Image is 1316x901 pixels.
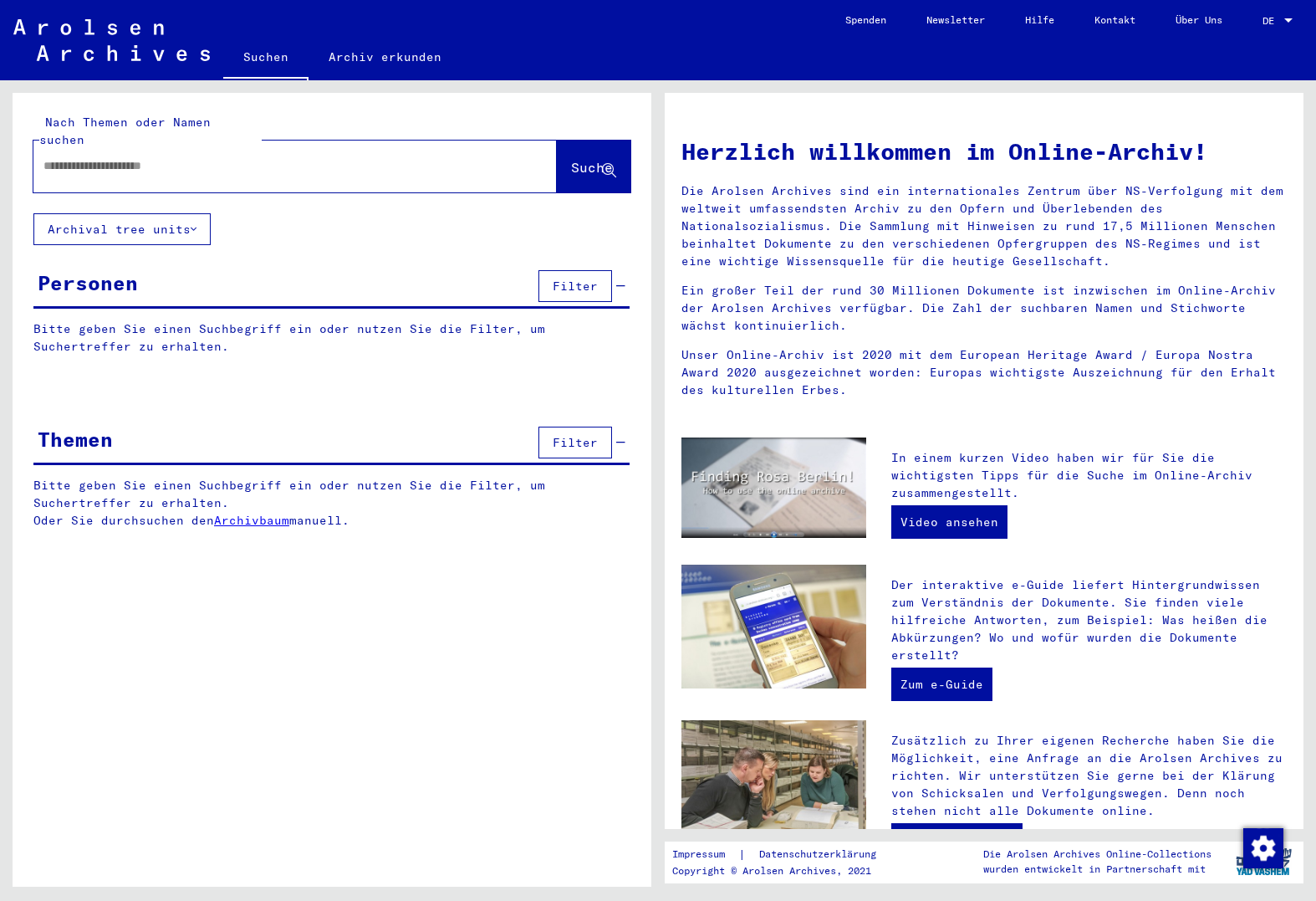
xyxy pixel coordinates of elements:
a: Zum e-Guide [891,668,992,701]
div: Zustimmung ändern [1242,827,1283,868]
p: Bitte geben Sie einen Suchbegriff ein oder nutzen Sie die Filter, um Suchertreffer zu erhalten. O... [33,477,630,530]
img: video.jpg [681,438,866,538]
p: Die Arolsen Archives sind ein internationales Zentrum über NS-Verfolgung mit dem weltweit umfasse... [681,182,1287,270]
button: Archival tree units [33,213,211,245]
button: Filter [538,427,612,458]
img: Zustimmung ändern [1243,828,1283,868]
span: Filter [553,279,598,294]
p: Copyright © Arolsen Archives, 2021 [672,863,896,878]
span: Suche [571,159,613,176]
div: Themen [38,424,113,454]
div: Personen [38,268,138,298]
p: Ein großer Teil der rund 30 Millionen Dokumente ist inzwischen im Online-Archiv der Arolsen Archi... [681,282,1287,335]
a: Video ansehen [891,505,1007,539]
span: Filter [553,435,598,450]
p: In einem kurzen Video haben wir für Sie die wichtigsten Tipps für die Suche im Online-Archiv zusa... [891,449,1287,502]
p: Bitte geben Sie einen Suchbegriff ein oder nutzen Sie die Filter, um Suchertreffer zu erhalten. [33,320,630,356]
div: | [672,846,896,863]
a: Impressum [672,846,738,863]
img: Arolsen_neg.svg [13,19,210,61]
button: Suche [557,141,630,192]
a: Suchen [223,37,309,80]
p: Unser Online-Archiv ist 2020 mit dem European Heritage Award / Europa Nostra Award 2020 ausgezeic... [681,346,1287,399]
a: Anfrage stellen [891,823,1023,857]
img: eguide.jpg [681,565,866,689]
p: Die Arolsen Archives Online-Collections [983,847,1211,862]
a: Archiv erkunden [309,37,462,77]
img: yv_logo.png [1232,841,1295,883]
p: Der interaktive e-Guide liefert Hintergrundwissen zum Verständnis der Dokumente. Sie finden viele... [891,576,1287,664]
a: Datenschutzerklärung [746,846,896,863]
p: Zusätzlich zu Ihrer eigenen Recherche haben Sie die Möglichkeit, eine Anfrage an die Arolsen Arch... [891,732,1287,820]
button: Filter [538,270,612,302]
h1: Herzlich willkommen im Online-Archiv! [681,134,1287,169]
img: inquiries.jpg [681,720,866,844]
a: Archivbaum [214,513,289,528]
mat-label: Nach Themen oder Namen suchen [39,115,211,147]
p: wurden entwickelt in Partnerschaft mit [983,862,1211,877]
span: DE [1262,15,1281,27]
